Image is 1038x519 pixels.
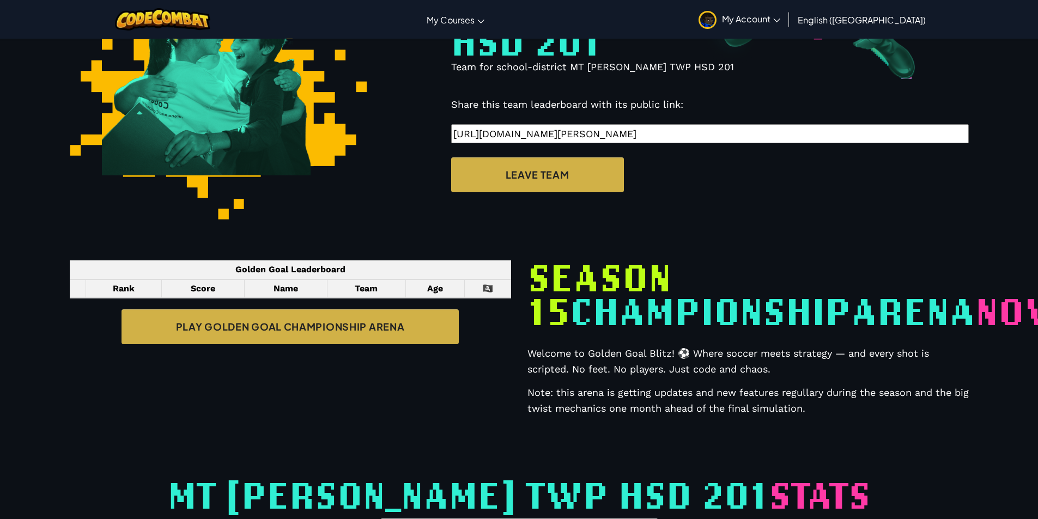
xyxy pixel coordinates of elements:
a: My Account [693,2,786,36]
img: CodeCombat logo [115,8,210,30]
span: My Account [722,13,780,25]
span: English ([GEOGRAPHIC_DATA]) [798,14,926,26]
p: Share this team leaderboard with its public link: [451,96,969,112]
p: Note: this arena is getting updates and new features regullary during the season and the big twis... [527,384,969,416]
span: Championship [570,286,851,335]
span: Mt [PERSON_NAME] Twp Hsd 201 [168,471,769,519]
a: My Courses [421,5,490,34]
span: Season 15 [527,252,671,335]
span: Arena [851,286,975,335]
a: Leave Team [451,157,624,192]
span: Golden Goal [235,264,288,274]
th: Team [327,279,405,298]
span: Leaderboard [291,264,345,274]
th: Score [161,279,244,298]
p: Welcome to Golden Goal Blitz! ⚽ Where soccer meets strategy — and every shot is scripted. No feet... [527,345,969,377]
th: 🏴‍☠️ [465,279,511,298]
th: Age [405,279,465,298]
th: Rank [86,279,161,298]
a: Play Golden Goal Championship Arena [122,309,459,344]
th: Name [244,279,327,298]
span: stats [769,471,871,519]
a: English ([GEOGRAPHIC_DATA]) [792,5,931,34]
img: avatar [699,11,717,29]
span: My Courses [427,14,475,26]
